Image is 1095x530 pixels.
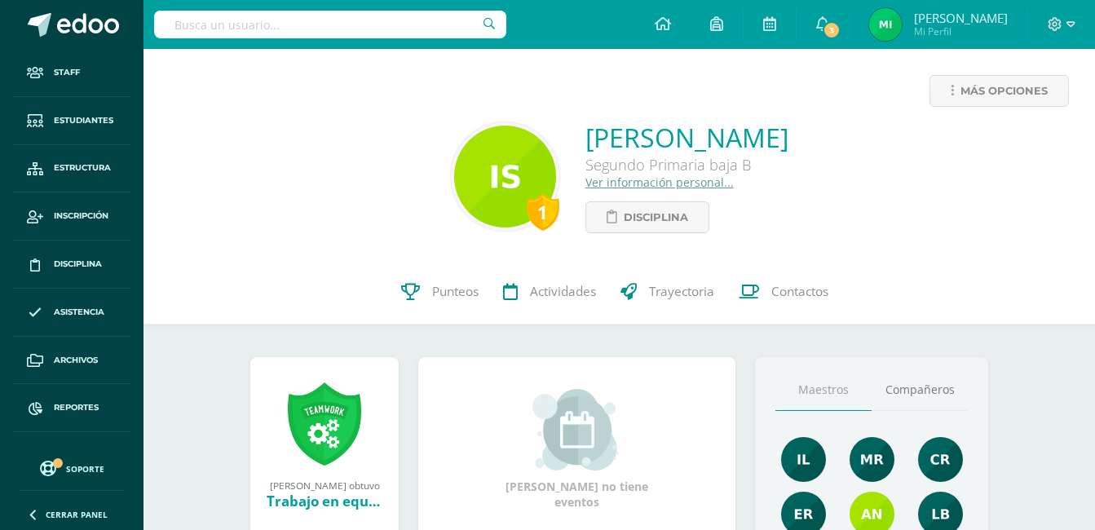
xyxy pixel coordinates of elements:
span: Asistencia [54,306,104,319]
span: Actividades [530,283,596,300]
span: Estudiantes [54,114,113,127]
div: 1 [527,193,559,231]
span: Inscripción [54,210,108,223]
a: Ver información personal... [585,174,734,190]
a: Actividades [491,259,608,325]
span: Punteos [432,283,479,300]
div: Trabajo en equipo [267,492,382,510]
a: Asistencia [13,289,130,337]
span: Más opciones [960,76,1048,106]
a: Reportes [13,384,130,432]
a: Maestros [775,369,872,411]
span: Trayectoria [649,283,714,300]
a: Archivos [13,337,130,385]
a: [PERSON_NAME] [585,120,788,155]
span: Mi Perfil [914,24,1008,38]
img: f696f2d4df7780e3ee9162f2f0e53288.png [454,126,556,227]
span: Archivos [54,354,98,367]
a: Trayectoria [608,259,726,325]
a: Inscripción [13,192,130,241]
a: Estudiantes [13,97,130,145]
div: [PERSON_NAME] no tiene eventos [496,389,659,510]
a: Contactos [726,259,841,325]
a: Staff [13,49,130,97]
span: Soporte [66,463,104,475]
a: Estructura [13,145,130,193]
div: Segundo Primaria baja B [585,155,788,174]
span: Staff [54,66,80,79]
img: de7dd2f323d4d3ceecd6bfa9930379e0.png [850,437,894,482]
img: 6f29d68f3332a1bbde006def93603702.png [869,8,902,41]
span: Estructura [54,161,111,174]
img: 104ce5d173fec743e2efb93366794204.png [918,437,963,482]
a: Disciplina [585,201,709,233]
a: Punteos [389,259,491,325]
span: Disciplina [54,258,102,271]
span: 3 [823,21,841,39]
span: Disciplina [624,202,688,232]
span: [PERSON_NAME] [914,10,1008,26]
span: Reportes [54,401,99,414]
div: [PERSON_NAME] obtuvo [267,479,382,492]
a: Más opciones [929,75,1069,107]
input: Busca un usuario... [154,11,506,38]
a: Disciplina [13,241,130,289]
span: Contactos [771,283,828,300]
a: Compañeros [872,369,968,411]
span: Cerrar panel [46,509,108,520]
img: event_small.png [532,389,621,470]
a: Soporte [20,457,124,479]
img: 995ea58681eab39e12b146a705900397.png [781,437,826,482]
